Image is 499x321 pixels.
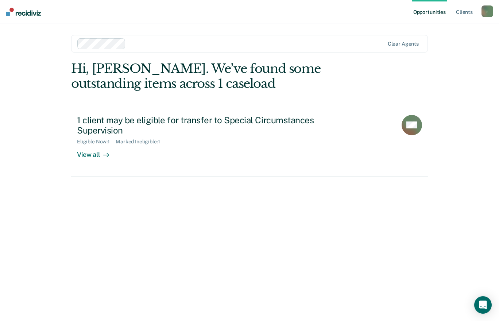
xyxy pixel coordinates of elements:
div: Eligible Now : 1 [77,139,116,145]
div: View all [77,145,118,159]
a: 1 client may be eligible for transfer to Special Circumstances SupervisionEligible Now:1Marked In... [71,109,428,177]
div: Hi, [PERSON_NAME]. We’ve found some outstanding items across 1 caseload [71,61,356,91]
div: Open Intercom Messenger [474,296,492,314]
div: 1 client may be eligible for transfer to Special Circumstances Supervision [77,115,333,136]
div: Clear agents [388,41,419,47]
div: Marked Ineligible : 1 [116,139,166,145]
button: r [481,5,493,17]
img: Recidiviz [6,8,41,16]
